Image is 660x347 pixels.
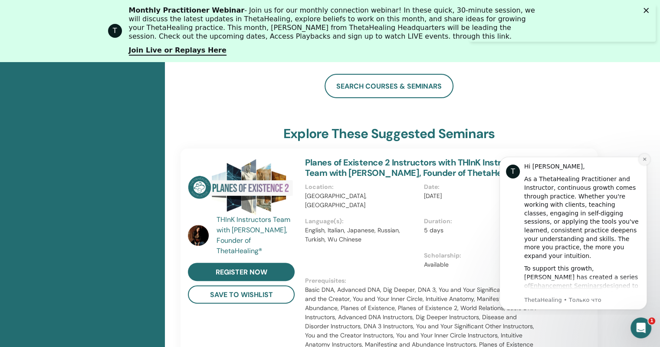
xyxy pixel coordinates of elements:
[305,157,527,178] a: Planes of Existence 2 Instructors with THInK Instructors Team with [PERSON_NAME], Founder of Thet...
[648,317,655,324] span: 1
[152,5,164,16] button: Dismiss notification
[38,147,154,155] p: Message from ThetaHealing, sent Только что
[44,133,116,140] a: Enhancement Seminars
[630,317,651,338] iframe: Intercom live chat
[424,192,537,201] p: [DATE]
[38,116,154,209] div: To support this growth, [PERSON_NAME] has created a series of designed to help you refine your kn...
[188,225,209,246] img: default.jpg
[305,182,418,192] p: Location :
[129,6,539,41] div: - Join us for our monthly connection webinar! In these quick, 30-minute session, we will discuss ...
[108,24,122,38] div: Profile image for ThetaHealing
[217,215,297,256] a: THInK Instructors Team with [PERSON_NAME], Founder of ThetaHealing®
[188,157,295,217] img: Planes of Existence 2 Instructors
[424,226,537,235] p: 5 days
[305,192,418,210] p: [GEOGRAPHIC_DATA], [GEOGRAPHIC_DATA]
[305,217,418,226] p: Language(s) :
[216,268,267,277] span: register now
[188,263,295,281] a: register now
[325,74,453,98] a: search courses & seminars
[305,276,542,285] p: Prerequisites :
[129,6,245,14] b: Monthly Practitioner Webinar
[424,251,537,260] p: Scholarship :
[305,226,418,244] p: English, Italian, Japanese, Russian, Turkish, Wu Chinese
[486,149,660,315] iframe: Intercom notifications сообщение
[188,285,295,304] button: save to wishlist
[644,8,652,13] div: Закрыть
[283,126,495,142] h3: explore these suggested seminars
[424,260,537,269] p: Available
[424,182,537,192] p: Date :
[424,217,537,226] p: Duration :
[129,46,227,56] a: Join Live or Replays Here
